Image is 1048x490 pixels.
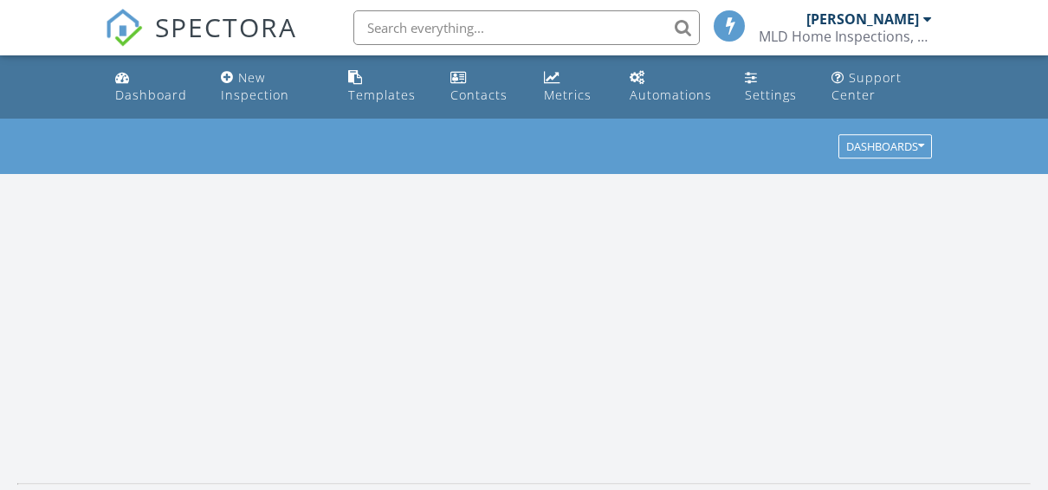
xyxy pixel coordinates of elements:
a: Settings [738,62,811,112]
a: Templates [341,62,429,112]
div: New Inspection [221,69,289,103]
img: The Best Home Inspection Software - Spectora [105,9,143,47]
a: Metrics [537,62,609,112]
input: Search everything... [353,10,700,45]
div: MLD Home Inspections, LLC [759,28,932,45]
span: SPECTORA [155,9,297,45]
div: Settings [745,87,797,103]
div: Dashboards [846,141,924,153]
div: [PERSON_NAME] [806,10,919,28]
a: Automations (Basic) [623,62,724,112]
a: Dashboard [108,62,200,112]
a: Support Center [825,62,940,112]
div: Templates [348,87,416,103]
div: Automations [630,87,712,103]
button: Dashboards [838,135,932,159]
div: Metrics [544,87,592,103]
a: Contacts [443,62,523,112]
div: Dashboard [115,87,187,103]
a: SPECTORA [105,23,297,60]
div: Support Center [831,69,902,103]
a: New Inspection [214,62,328,112]
div: Contacts [450,87,508,103]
